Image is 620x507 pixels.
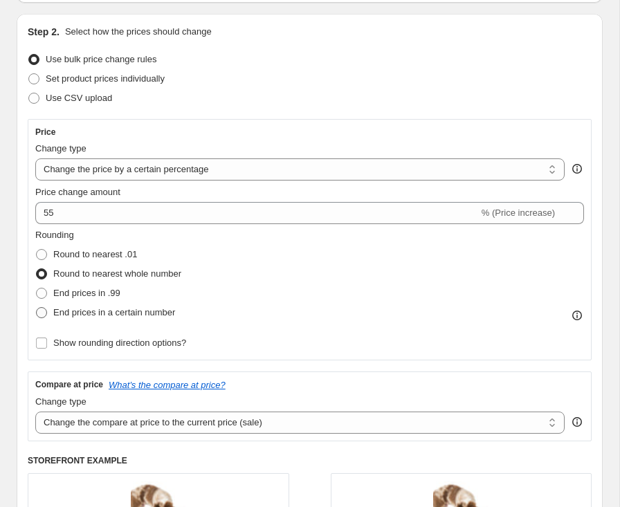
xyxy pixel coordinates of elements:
[46,93,112,103] span: Use CSV upload
[35,230,74,240] span: Rounding
[35,187,120,197] span: Price change amount
[53,338,186,348] span: Show rounding direction options?
[53,288,120,298] span: End prices in .99
[53,268,181,279] span: Round to nearest whole number
[482,208,555,218] span: % (Price increase)
[46,73,165,84] span: Set product prices individually
[570,415,584,429] div: help
[35,396,86,407] span: Change type
[109,380,226,390] button: What's the compare at price?
[570,162,584,176] div: help
[28,25,60,39] h2: Step 2.
[28,455,592,466] h6: STOREFRONT EXAMPLE
[53,307,175,317] span: End prices in a certain number
[35,143,86,154] span: Change type
[35,202,479,224] input: -15
[65,25,212,39] p: Select how the prices should change
[35,127,55,138] h3: Price
[46,54,156,64] span: Use bulk price change rules
[35,379,103,390] h3: Compare at price
[53,249,137,259] span: Round to nearest .01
